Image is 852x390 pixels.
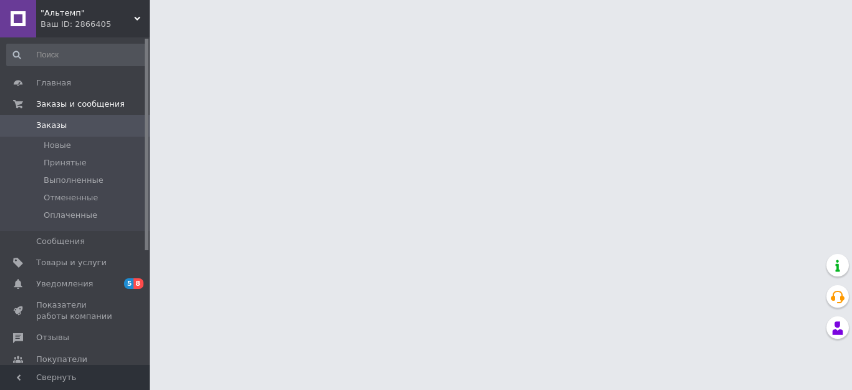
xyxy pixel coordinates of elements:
span: Покупатели [36,354,87,365]
span: Уведомления [36,278,93,290]
span: Заказы [36,120,67,131]
span: Отмененные [44,192,98,203]
div: Ваш ID: 2866405 [41,19,150,30]
span: Новые [44,140,71,151]
span: Главная [36,77,71,89]
span: Отзывы [36,332,69,343]
span: Принятые [44,157,87,168]
span: Заказы и сообщения [36,99,125,110]
span: "Альтемп" [41,7,134,19]
span: Выполненные [44,175,104,186]
span: Сообщения [36,236,85,247]
input: Поиск [6,44,147,66]
span: 5 [124,278,134,289]
span: Показатели работы компании [36,300,115,322]
span: 8 [133,278,143,289]
span: Оплаченные [44,210,97,221]
span: Товары и услуги [36,257,107,268]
